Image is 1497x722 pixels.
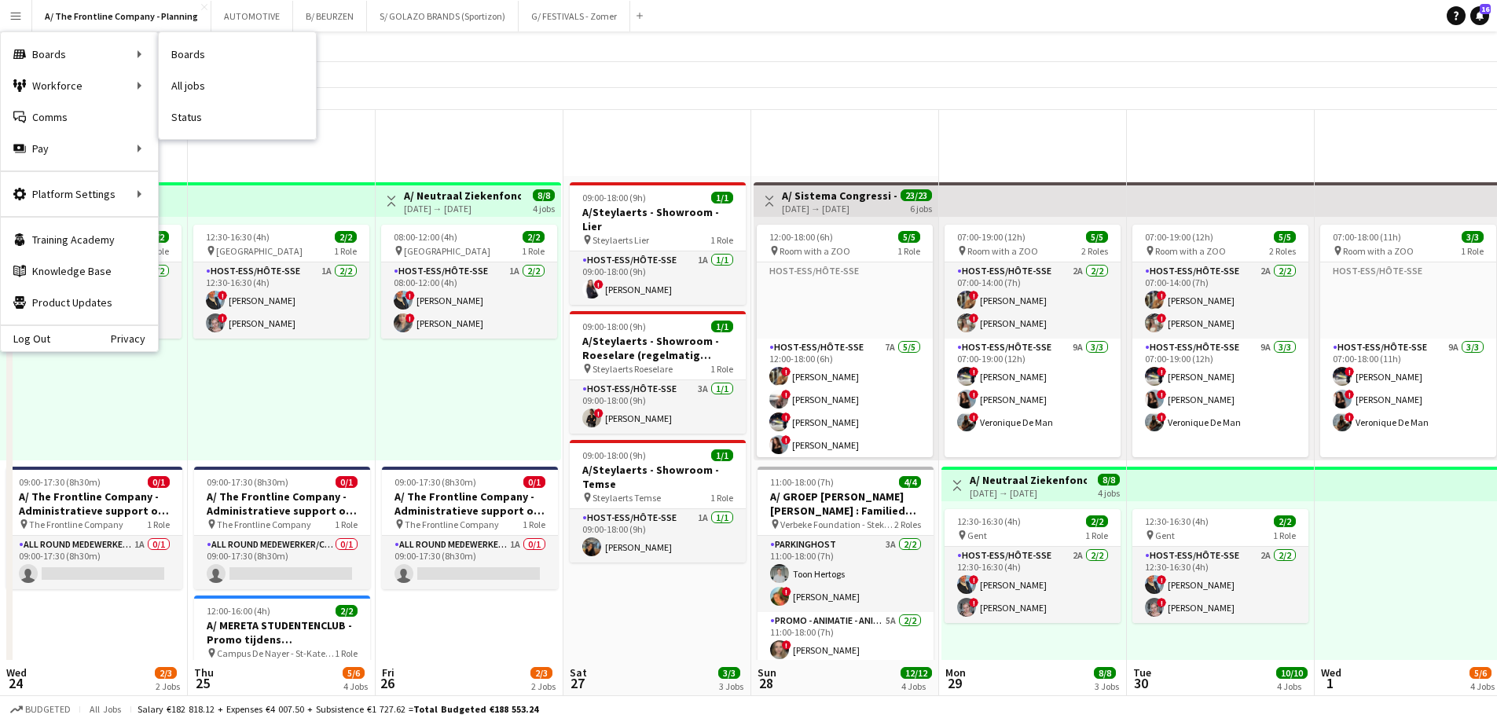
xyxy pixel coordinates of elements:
div: 6 jobs [910,201,932,214]
app-card-role: Host-ess/Hôte-sse2A2/212:30-16:30 (4h)![PERSON_NAME]![PERSON_NAME] [1132,547,1308,623]
app-card-role: Host-ess/Hôte-sse2A2/207:00-14:00 (7h)![PERSON_NAME]![PERSON_NAME] [945,262,1121,339]
a: Log Out [1,332,50,345]
span: 0/1 [336,476,358,488]
span: 12:00-16:00 (4h) [207,605,270,617]
span: Thu [194,665,214,680]
span: 1 Role [710,234,733,246]
span: 07:00-19:00 (12h) [957,231,1026,243]
a: Boards [159,38,316,70]
div: 09:00-18:00 (9h)1/1A/Steylaerts - Showroom - Roeselare (regelmatig terugkerende opdracht) Steylae... [570,311,746,434]
div: 3 Jobs [719,680,743,692]
span: ! [969,291,978,300]
span: 07:00-18:00 (11h) [1333,231,1401,243]
span: ! [969,598,978,607]
div: [DATE] → [DATE] [970,487,1087,499]
app-job-card: 09:00-18:00 (9h)1/1A/Steylaerts - Showroom - Temse Steylaerts Temse1 RoleHost-ess/Hôte-sse1A1/109... [570,440,746,563]
span: ! [969,575,978,585]
a: All jobs [159,70,316,101]
span: ! [781,367,791,376]
span: 3/3 [1462,231,1484,243]
div: 08:00-12:00 (4h)2/2 [GEOGRAPHIC_DATA]1 RoleHost-ess/Hôte-sse1A2/208:00-12:00 (4h)![PERSON_NAME]![... [381,225,557,339]
h3: A/ The Frontline Company - Administratieve support op TFC Kantoor [382,489,558,518]
span: 1 Role [1273,530,1296,541]
div: Platform Settings [1,178,158,210]
span: ! [969,390,978,399]
span: 2 Roles [894,519,921,530]
h3: A/Steylaerts - Showroom - Temse [570,463,746,491]
span: ! [969,313,978,323]
span: 1/1 [711,321,733,332]
app-job-card: 12:30-16:30 (4h)2/2 Gent1 RoleHost-ess/Hôte-sse2A2/212:30-16:30 (4h)![PERSON_NAME]![PERSON_NAME] [1132,509,1308,623]
span: Room with a ZOO [967,245,1038,257]
div: 3 Jobs [1095,680,1119,692]
app-card-role: Host-ess/Hôte-sse3A1/109:00-18:00 (9h)![PERSON_NAME] [570,380,746,434]
span: 25 [192,674,214,692]
span: 8/8 [1098,474,1120,486]
span: ! [1157,412,1166,422]
app-job-card: 11:00-18:00 (7h)4/4A/ GROEP [PERSON_NAME] [PERSON_NAME] : Familiedag - [PERSON_NAME] Foundation S... [758,467,934,688]
span: Wed [1321,665,1341,680]
span: ! [1345,367,1354,376]
span: 12:30-16:30 (4h) [206,231,270,243]
span: 16 [1480,4,1491,14]
h3: A/ Neutraal Ziekenfonds Vlaanderen (NZVL) - [GEOGRAPHIC_DATA] - 29-30/09+02-03/10 [970,473,1087,487]
div: 09:00-17:30 (8h30m)0/1A/ The Frontline Company - Administratieve support op TFC Kantoor The Front... [194,467,370,589]
app-card-role: Host-ess/Hôte-sse7A5/512:00-18:00 (6h)![PERSON_NAME]![PERSON_NAME]![PERSON_NAME]![PERSON_NAME] [757,339,933,483]
app-job-card: 12:30-16:30 (4h)2/2 Gent1 RoleHost-ess/Hôte-sse2A2/212:30-16:30 (4h)![PERSON_NAME]![PERSON_NAME] [945,509,1121,623]
span: ! [218,291,227,300]
span: The Frontline Company [217,519,311,530]
app-job-card: 07:00-18:00 (11h)3/3 Room with a ZOO1 RoleHost-ess/Hôte-sseHost-ess/Hôte-sse9A3/307:00-18:00 (11h... [1320,225,1496,457]
div: 2 Jobs [531,680,556,692]
span: 09:00-18:00 (9h) [582,192,646,203]
button: S/ GOLAZO BRANDS (Sportizon) [367,1,519,31]
span: ! [1157,367,1166,376]
a: 16 [1470,6,1489,25]
span: 0/1 [523,476,545,488]
span: 12:30-16:30 (4h) [957,515,1021,527]
span: 28 [755,674,776,692]
span: ! [594,280,604,289]
app-job-card: 12:00-18:00 (6h)5/5 Room with a ZOO1 RoleHost-ess/Hôte-sseHost-ess/Hôte-sse7A5/512:00-18:00 (6h)!... [757,225,933,457]
span: 1 Role [1085,530,1108,541]
app-card-role: All Round medewerker/collaborateur1A0/109:00-17:30 (8h30m) [6,536,182,589]
a: Status [159,101,316,133]
span: 1/1 [711,449,733,461]
span: 2/3 [155,667,177,679]
app-card-role-placeholder: Host-ess/Hôte-sse [1320,262,1496,339]
div: 2 Jobs [156,680,180,692]
span: 1 Role [335,647,358,659]
app-card-role: Host-ess/Hôte-sse9A3/307:00-19:00 (12h)![PERSON_NAME]![PERSON_NAME]!Veronique De Man [945,339,1121,483]
span: 1 Role [710,363,733,375]
span: 09:00-17:30 (8h30m) [19,476,101,488]
span: ! [782,587,791,596]
span: 24 [4,674,27,692]
span: ! [1157,313,1166,323]
button: G/ FESTIVALS - Zomer [519,1,630,31]
app-card-role-placeholder: Host-ess/Hôte-sse [757,262,933,339]
span: 2/2 [335,231,357,243]
div: Boards [1,38,158,70]
span: 07:00-19:00 (12h) [1145,231,1213,243]
span: ! [218,313,227,323]
div: [DATE] → [DATE] [404,203,521,214]
span: 5/5 [1274,231,1296,243]
span: Steylaerts Roeselare [593,363,673,375]
span: 12/12 [901,667,932,679]
span: 12:30-16:30 (4h) [1145,515,1209,527]
div: Pay [1,133,158,164]
span: 23/23 [901,189,932,201]
span: ! [781,390,791,399]
span: Sun [758,665,776,680]
span: 0/1 [148,476,170,488]
app-job-card: 09:00-17:30 (8h30m)0/1A/ The Frontline Company - Administratieve support op TFC Kantoor The Front... [6,467,182,589]
span: ! [781,412,791,422]
span: 10/10 [1276,667,1308,679]
button: Budgeted [8,701,73,718]
span: Gent [967,530,987,541]
span: 26 [380,674,394,692]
